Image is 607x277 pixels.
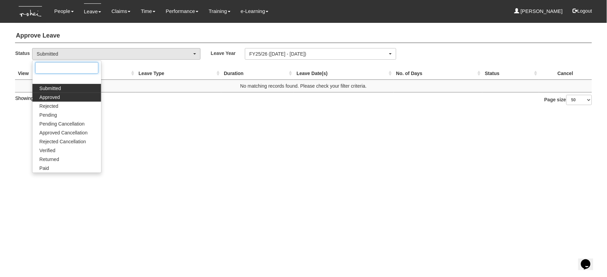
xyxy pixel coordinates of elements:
[39,94,60,101] span: Approved
[394,67,482,80] th: No. of Days : activate to sort column ascending
[39,129,87,136] span: Approved Cancellation
[54,3,74,19] a: People
[209,3,231,19] a: Training
[35,62,98,74] input: Search
[111,3,130,19] a: Claims
[15,29,592,43] h4: Approve Leave
[249,50,388,57] div: FY25/26 ([DATE] - [DATE])
[221,67,294,80] th: Duration : activate to sort column ascending
[15,67,58,80] th: View
[84,3,101,19] a: Leave
[136,67,221,80] th: Leave Type : activate to sort column ascending
[39,85,61,92] span: Submitted
[539,67,592,80] th: Cancel
[294,67,394,80] th: Leave Date(s) : activate to sort column ascending
[15,79,592,92] td: No matching records found. Please check your filter criteria.
[39,103,58,110] span: Rejected
[39,112,57,118] span: Pending
[39,147,55,154] span: Verified
[568,3,597,19] button: Logout
[482,67,539,80] th: Status : activate to sort column ascending
[39,165,49,172] span: Paid
[32,48,201,60] button: Submitted
[166,3,198,19] a: Performance
[39,138,86,145] span: Rejected Cancellation
[514,3,563,19] a: [PERSON_NAME]
[245,48,396,60] button: FY25/26 ([DATE] - [DATE])
[15,48,32,58] label: Status
[211,48,245,58] label: Leave Year
[39,156,59,163] span: Returned
[566,95,592,105] select: Page size
[241,3,269,19] a: e-Learning
[37,50,192,57] div: Submitted
[578,250,600,270] iframe: chat widget
[39,120,84,127] span: Pending Cancellation
[141,3,155,19] a: Time
[544,95,592,105] label: Page size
